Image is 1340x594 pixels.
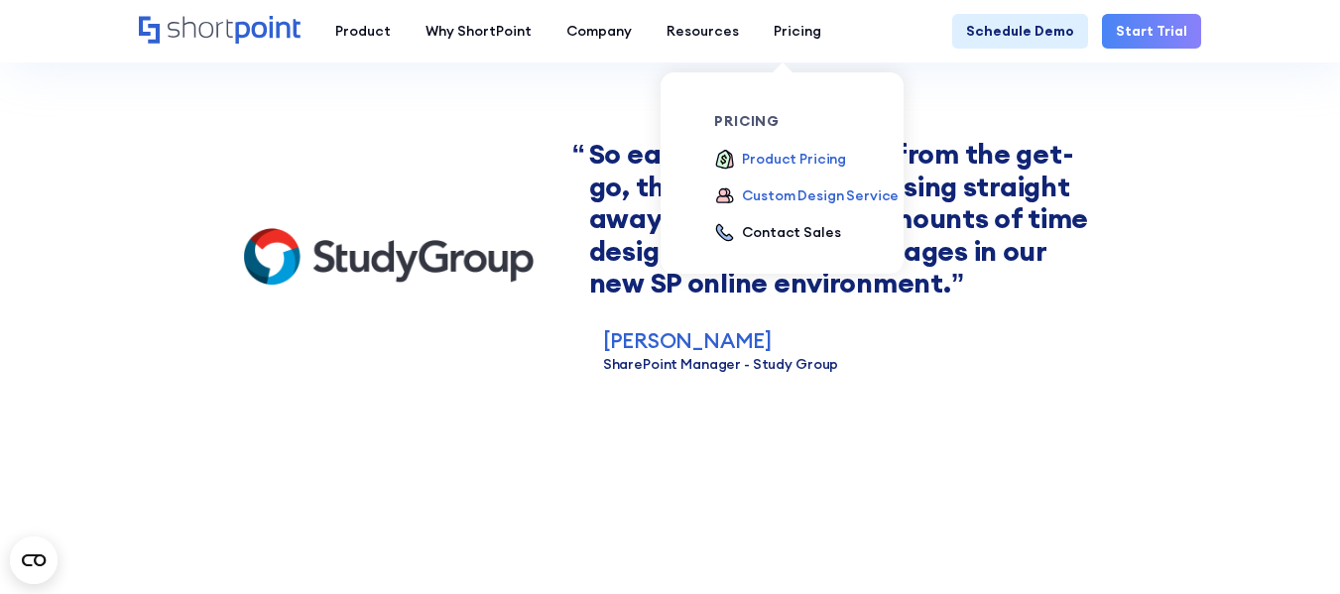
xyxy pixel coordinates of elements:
[649,14,756,49] a: Resources
[714,114,909,128] div: pricing
[756,14,838,49] a: Pricing
[335,21,391,42] div: Product
[714,149,846,172] a: Product Pricing
[10,536,58,584] button: Open CMP widget
[603,354,839,375] p: SharePoint Manager - Study Group
[139,16,301,46] a: Home
[603,327,839,354] p: [PERSON_NAME]
[426,21,532,42] div: Why ShortPoint
[566,21,632,42] div: Company
[667,21,739,42] div: Resources
[714,222,840,245] a: Contact Sales
[952,14,1088,49] a: Schedule Demo
[742,185,899,206] div: Custom Design Service
[714,185,899,208] a: Custom Design Service
[243,175,534,338] img: SharePoint Educational Solutions
[408,14,548,49] a: Why ShortPoint
[742,149,846,170] div: Product Pricing
[548,14,649,49] a: Company
[1241,499,1340,594] iframe: Chat Widget
[317,14,408,49] a: Product
[774,21,821,42] div: Pricing
[589,138,1097,298] blockquote: So easy to use straight from the get-go, this ability to start using straight away saved me huge ...
[1102,14,1201,49] a: Start Trial
[1241,499,1340,594] div: Widget de chat
[742,222,840,243] div: Contact Sales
